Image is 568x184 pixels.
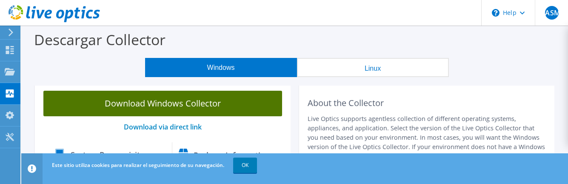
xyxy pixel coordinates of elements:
[52,161,224,169] span: Este sitio utiliza cookies para realizar el seguimiento de su navegación.
[308,98,546,108] h2: About the Collector
[492,9,499,17] svg: \n
[34,30,166,49] label: Descargar Collector
[124,122,202,132] a: Download via direct link
[297,58,449,77] button: Linux
[233,158,257,173] a: OK
[308,114,546,180] p: Live Optics supports agentless collection of different operating systems, appliances, and applica...
[145,58,297,77] button: Windows
[43,91,282,116] a: Download Windows Collector
[71,150,148,159] label: System Prerequisites
[194,151,270,159] label: Package Information
[545,6,559,20] span: IASM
